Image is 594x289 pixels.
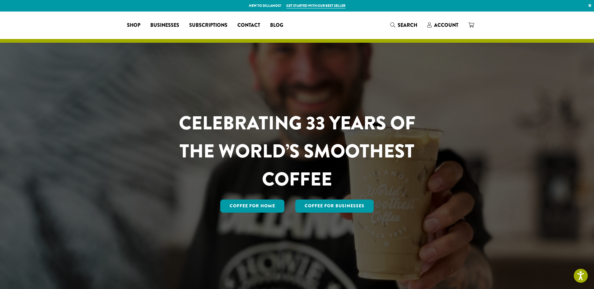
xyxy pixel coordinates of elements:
[385,20,422,30] a: Search
[237,22,260,29] span: Contact
[161,109,434,193] h1: CELEBRATING 33 YEARS OF THE WORLD’S SMOOTHEST COFFEE
[286,3,345,8] a: Get started with our best seller
[122,20,145,30] a: Shop
[189,22,227,29] span: Subscriptions
[434,22,458,29] span: Account
[150,22,179,29] span: Businesses
[398,22,417,29] span: Search
[295,200,374,213] a: Coffee For Businesses
[270,22,283,29] span: Blog
[127,22,140,29] span: Shop
[220,200,284,213] a: Coffee for Home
